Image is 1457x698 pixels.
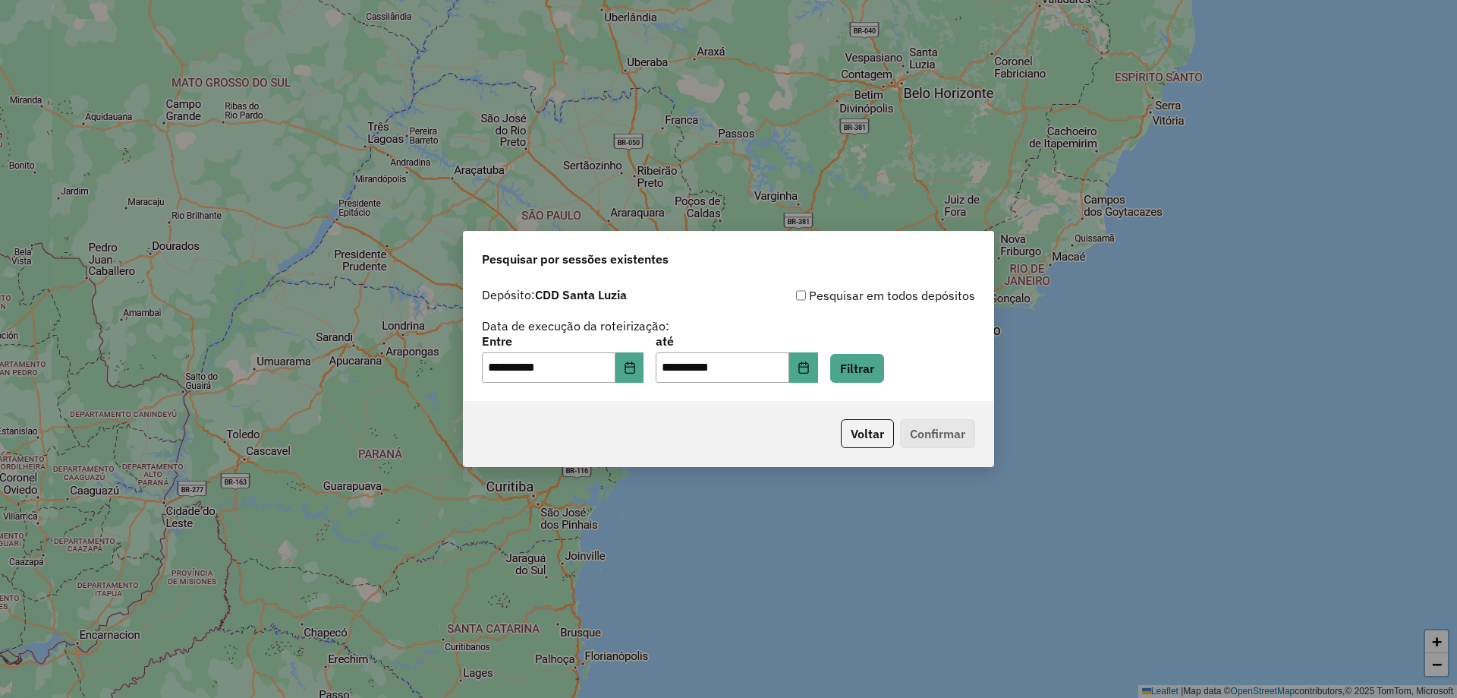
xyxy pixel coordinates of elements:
button: Choose Date [789,352,818,383]
strong: CDD Santa Luzia [535,287,627,302]
button: Voltar [841,419,894,448]
button: Filtrar [830,354,884,383]
label: Depósito: [482,286,627,304]
button: Choose Date [615,352,644,383]
label: até [656,332,817,350]
span: Pesquisar por sessões existentes [482,250,669,268]
div: Pesquisar em todos depósitos [728,286,975,305]
label: Data de execução da roteirização: [482,317,669,335]
label: Entre [482,332,644,350]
